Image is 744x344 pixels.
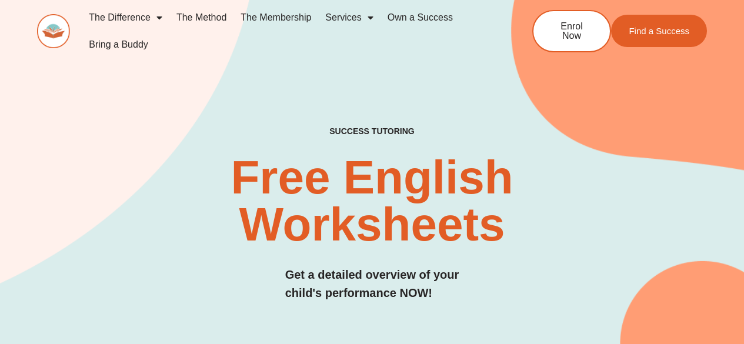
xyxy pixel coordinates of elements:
[629,26,689,35] span: Find a Success
[551,22,592,41] span: Enrol Now
[82,4,493,58] nav: Menu
[532,10,611,52] a: Enrol Now
[169,4,233,31] a: The Method
[151,154,593,248] h2: Free English Worksheets​
[82,4,169,31] a: The Difference
[233,4,318,31] a: The Membership
[611,15,707,47] a: Find a Success
[273,126,471,136] h4: SUCCESS TUTORING​
[381,4,460,31] a: Own a Success
[82,31,155,58] a: Bring a Buddy
[318,4,380,31] a: Services
[285,266,459,302] h3: Get a detailed overview of your child's performance NOW!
